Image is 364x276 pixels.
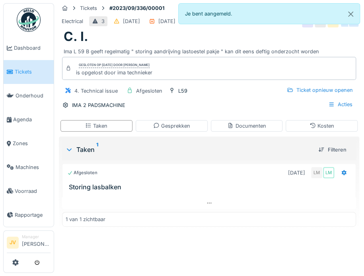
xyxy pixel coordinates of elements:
[15,211,51,219] span: Rapportage
[178,3,360,24] div: Je bent aangemeld.
[101,17,105,25] div: 3
[72,101,125,109] div: IMA 2 PADSMACHINE
[153,122,190,130] div: Gesprekken
[7,234,51,253] a: JV Manager[PERSON_NAME]
[17,8,41,32] img: Badge_color-CXgf-gQk.svg
[342,4,360,25] button: Close
[16,163,51,171] span: Machines
[13,116,51,123] span: Agenda
[4,203,54,227] a: Rapportage
[315,144,350,155] div: Filteren
[64,29,88,44] h1: C. I.
[4,155,54,179] a: Machines
[4,36,54,60] a: Dashboard
[4,108,54,132] a: Agenda
[4,84,54,108] a: Onderhoud
[227,122,266,130] div: Documenten
[106,4,168,12] strong: #2023/09/336/00001
[136,87,162,95] div: Afgesloten
[67,169,97,176] div: Afgesloten
[64,45,354,55] div: Ima L 59 B geeft regelmatig " storing aandrijving lastoestel pakje " kan dit eens deftig onderzoc...
[16,92,51,99] span: Onderhoud
[66,216,105,223] div: 1 van 1 zichtbaar
[65,145,312,154] div: Taken
[284,85,356,95] div: Ticket opnieuw openen
[62,17,83,25] div: Electrical
[311,167,322,178] div: LM
[7,237,19,249] li: JV
[4,132,54,155] a: Zones
[123,17,140,25] div: [DATE]
[309,122,334,130] div: Kosten
[323,167,334,178] div: LM
[79,62,150,68] div: Gesloten op [DATE] door [PERSON_NAME]
[13,140,51,147] span: Zones
[15,187,51,195] span: Voorraad
[22,234,51,240] div: Manager
[288,169,305,177] div: [DATE]
[14,44,51,52] span: Dashboard
[22,234,51,251] li: [PERSON_NAME]
[4,179,54,203] a: Voorraad
[96,145,98,154] sup: 1
[178,87,187,95] div: L59
[74,87,118,95] div: 4. Technical issue
[325,99,356,110] div: Acties
[158,17,175,25] div: [DATE]
[80,4,97,12] div: Tickets
[85,122,107,130] div: Taken
[69,183,352,191] h3: Storing lasbalken
[4,60,54,84] a: Tickets
[15,68,51,76] span: Tickets
[76,69,152,76] div: is opgelost door ima technieker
